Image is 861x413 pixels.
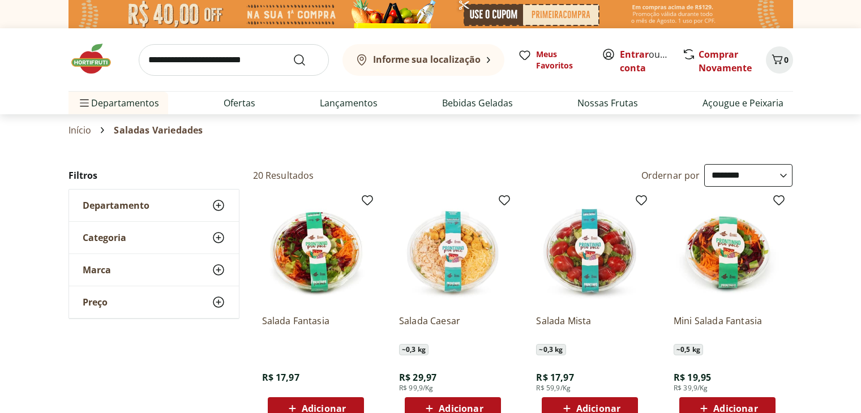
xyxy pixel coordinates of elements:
[620,48,649,61] a: Entrar
[674,384,708,393] span: R$ 39,9/Kg
[576,404,620,413] span: Adicionar
[262,315,370,339] a: Salada Fantasia
[766,46,793,74] button: Carrinho
[262,371,299,384] span: R$ 17,97
[518,49,588,71] a: Meus Favoritos
[293,53,320,67] button: Submit Search
[399,384,434,393] span: R$ 99,9/Kg
[69,222,239,253] button: Categoria
[399,198,507,306] img: Salada Caesar
[69,190,239,221] button: Departamento
[253,169,314,182] h2: 20 Resultados
[69,254,239,286] button: Marca
[577,96,638,110] a: Nossas Frutas
[536,384,571,393] span: R$ 59,9/Kg
[83,264,111,276] span: Marca
[68,125,92,135] a: Início
[224,96,255,110] a: Ofertas
[399,344,429,355] span: ~ 0,3 kg
[68,164,239,187] h2: Filtros
[320,96,378,110] a: Lançamentos
[641,169,700,182] label: Ordernar por
[702,96,783,110] a: Açougue e Peixaria
[699,48,752,74] a: Comprar Novamente
[536,344,566,355] span: ~ 0,3 kg
[373,53,481,66] b: Informe sua localização
[69,286,239,318] button: Preço
[439,404,483,413] span: Adicionar
[674,198,781,306] img: Mini Salada Fantasia
[674,344,703,355] span: ~ 0,5 kg
[114,125,203,135] span: Saladas Variedades
[68,42,125,76] img: Hortifruti
[536,198,644,306] img: Salada Mista
[342,44,504,76] button: Informe sua localização
[536,315,644,339] a: Salada Mista
[83,200,149,211] span: Departamento
[83,296,108,308] span: Preço
[674,371,711,384] span: R$ 19,95
[620,48,670,75] span: ou
[83,232,126,243] span: Categoria
[399,315,507,339] a: Salada Caesar
[536,49,588,71] span: Meus Favoritos
[784,54,789,65] span: 0
[262,198,370,306] img: Salada Fantasia
[713,404,757,413] span: Adicionar
[139,44,329,76] input: search
[442,96,513,110] a: Bebidas Geladas
[302,404,346,413] span: Adicionar
[78,89,91,117] button: Menu
[78,89,159,117] span: Departamentos
[674,315,781,339] a: Mini Salada Fantasia
[620,48,682,74] a: Criar conta
[399,371,436,384] span: R$ 29,97
[536,371,573,384] span: R$ 17,97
